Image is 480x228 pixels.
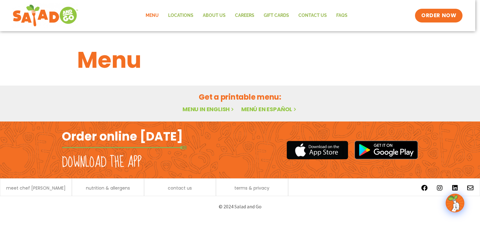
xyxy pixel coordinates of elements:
[354,141,418,159] img: google_play
[230,8,259,23] a: Careers
[168,186,192,190] a: contact us
[62,146,187,149] img: fork
[287,140,348,160] img: appstore
[332,8,352,23] a: FAQs
[141,8,163,23] a: Menu
[62,154,142,171] h2: Download the app
[65,202,415,211] p: © 2024 Salad and Go
[294,8,332,23] a: Contact Us
[259,8,294,23] a: GIFT CARDS
[62,129,183,144] h2: Order online [DATE]
[234,186,269,190] a: terms & privacy
[182,105,235,113] a: Menu in English
[415,9,462,22] a: ORDER NOW
[163,8,198,23] a: Locations
[12,3,78,28] img: new-SAG-logo-768×292
[77,92,403,102] h2: Get a printable menu:
[421,12,456,19] span: ORDER NOW
[6,186,66,190] a: meet chef [PERSON_NAME]
[198,8,230,23] a: About Us
[241,105,297,113] a: Menú en español
[86,186,130,190] a: nutrition & allergens
[77,43,403,77] h1: Menu
[141,8,352,23] nav: Menu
